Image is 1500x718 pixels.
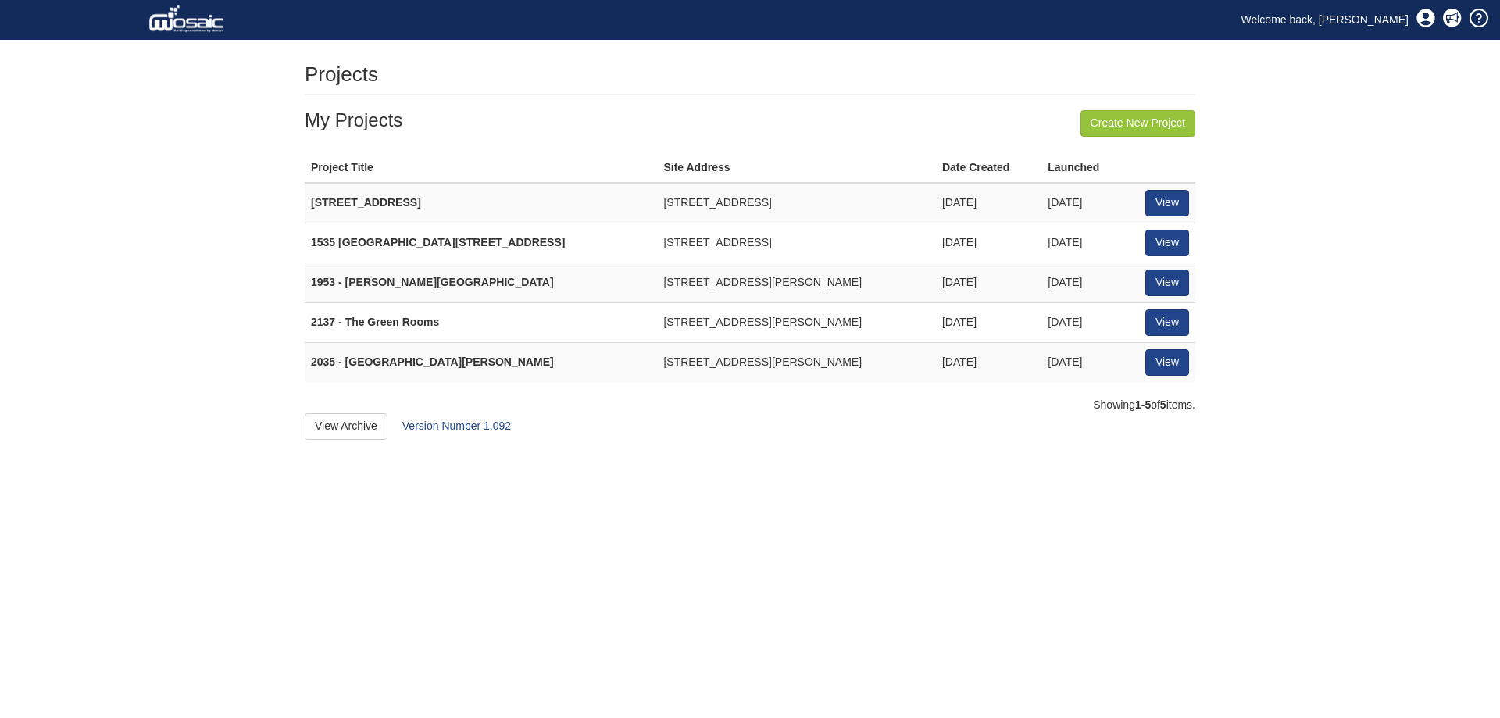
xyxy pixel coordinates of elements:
[1145,230,1189,256] a: View
[936,183,1041,223] td: [DATE]
[936,342,1041,381] td: [DATE]
[1145,309,1189,336] a: View
[1041,263,1127,302] td: [DATE]
[1041,154,1127,183] th: Launched
[1160,398,1166,411] b: 5
[1230,8,1420,31] a: Welcome back, [PERSON_NAME]
[311,316,439,328] strong: 2137 - The Green Rooms
[657,342,936,381] td: [STREET_ADDRESS][PERSON_NAME]
[305,398,1195,413] div: Showing of items.
[1145,270,1189,296] a: View
[305,110,1195,130] h3: My Projects
[657,154,936,183] th: Site Address
[1041,183,1127,223] td: [DATE]
[1080,110,1195,137] a: Create New Project
[936,154,1041,183] th: Date Created
[1135,398,1151,411] b: 1-5
[148,4,227,35] img: logo_white.png
[305,63,378,86] h1: Projects
[311,196,421,209] strong: [STREET_ADDRESS]
[1145,349,1189,376] a: View
[657,183,936,223] td: [STREET_ADDRESS]
[657,223,936,263] td: [STREET_ADDRESS]
[936,223,1041,263] td: [DATE]
[311,276,554,288] strong: 1953 - [PERSON_NAME][GEOGRAPHIC_DATA]
[305,154,657,183] th: Project Title
[936,263,1041,302] td: [DATE]
[311,355,554,368] strong: 2035 - [GEOGRAPHIC_DATA][PERSON_NAME]
[311,236,565,248] strong: 1535 [GEOGRAPHIC_DATA][STREET_ADDRESS]
[657,263,936,302] td: [STREET_ADDRESS][PERSON_NAME]
[1145,190,1189,216] a: View
[305,413,387,440] a: View Archive
[1041,223,1127,263] td: [DATE]
[402,420,511,432] a: Version Number 1.092
[936,302,1041,342] td: [DATE]
[1041,302,1127,342] td: [DATE]
[1041,342,1127,381] td: [DATE]
[657,302,936,342] td: [STREET_ADDRESS][PERSON_NAME]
